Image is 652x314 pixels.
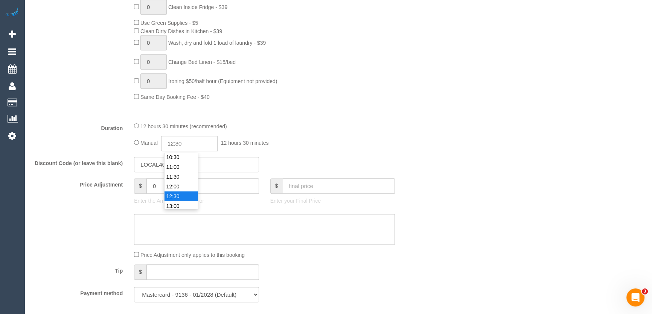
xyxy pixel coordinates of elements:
[626,288,644,306] iframe: Intercom live chat
[5,8,20,18] img: Automaid Logo
[165,191,198,201] li: 12:30
[165,162,198,172] li: 11:00
[221,140,269,146] span: 12 hours 30 minutes
[26,264,128,275] label: Tip
[270,178,283,194] span: $
[165,152,198,162] li: 10:30
[165,201,198,211] li: 13:00
[134,178,146,194] span: $
[134,264,146,280] span: $
[140,94,210,100] span: Same Day Booking Fee - $40
[140,28,222,34] span: Clean Dirty Dishes in Kitchen - $39
[283,178,395,194] input: final price
[26,122,128,132] label: Duration
[270,197,395,205] p: Enter your Final Price
[642,288,648,294] span: 3
[165,182,198,191] li: 12:00
[26,157,128,167] label: Discount Code (or leave this blank)
[168,59,236,65] span: Change Bed Linen - $15/bed
[165,172,198,182] li: 11:30
[140,140,158,146] span: Manual
[26,178,128,188] label: Price Adjustment
[140,252,245,258] span: Price Adjustment only applies to this booking
[140,123,227,129] span: 12 hours 30 minutes (recommended)
[140,20,198,26] span: Use Green Supplies - $5
[134,197,259,205] p: Enter the Amount to Adjust, or
[168,78,277,84] span: Ironing $50/half hour (Equipment not provided)
[26,287,128,297] label: Payment method
[168,40,266,46] span: Wash, dry and fold 1 load of laundry - $39
[168,4,227,10] span: Clean Inside Fridge - $39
